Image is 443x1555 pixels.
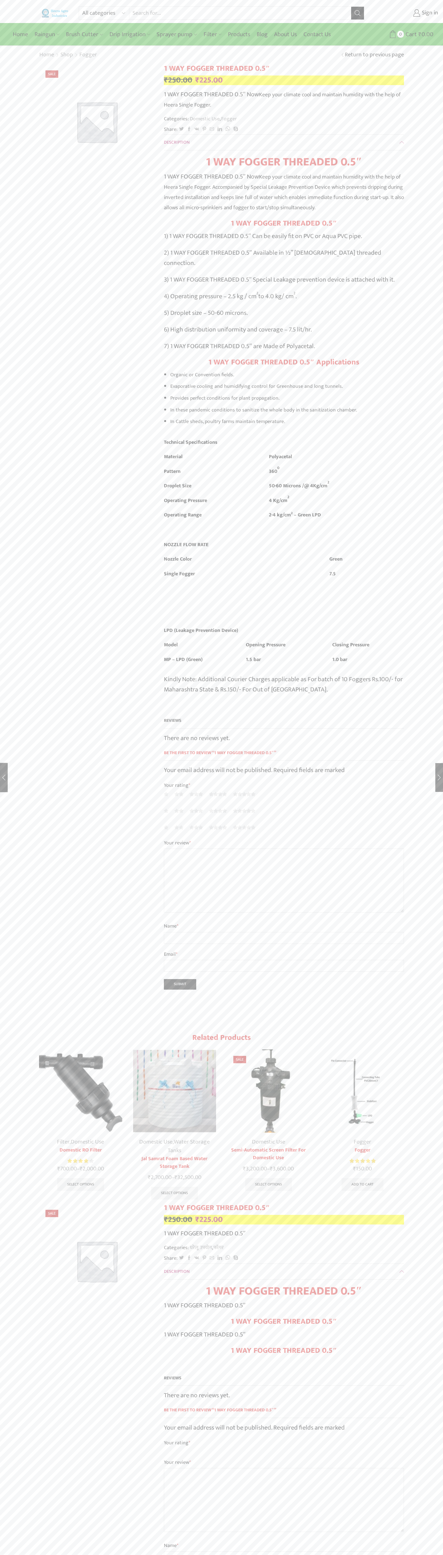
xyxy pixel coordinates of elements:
span: ₹ [174,1173,177,1182]
bdi: 250.00 [164,1213,192,1226]
a: Products [225,27,254,42]
div: 2 / 6 [129,1046,220,1203]
bdi: 250.00 [164,74,192,87]
label: Name [164,922,404,930]
a: Sprayer pump [153,27,200,42]
li: Organic or Convention fields. [170,370,404,379]
span: Rated out of 5 [68,1158,88,1164]
a: 4 of 5 stars [209,807,227,814]
strong: Droplet Size [164,482,191,490]
bdi: 225.00 [195,74,223,87]
li: Evaporative cooling and humidifying control for Greenhouse and long tunnels. [170,382,404,391]
a: 5 of 5 stars [233,824,255,831]
strong: Material [164,452,182,461]
p: 3) 1 WAY FOGGER THREADED 0.5″ Special Leakage prevention device is attached with it. [164,275,404,285]
p: 2) 1 WAY FOGGER THREADED 0.5″ Available in ½’’ [DEMOGRAPHIC_DATA] threaded connection. [164,248,404,268]
li: In Cattle sheds, poultry farms maintain temperature. [170,417,404,426]
a: Raingun [31,27,63,42]
strong: Pattern [164,467,181,475]
span: Share: [164,1255,178,1262]
span: Description [164,1268,189,1275]
button: Search button [351,7,364,20]
div: , [39,1138,122,1146]
span: ₹ [164,1213,168,1226]
a: Fogger [221,115,237,123]
sup: 2 [327,479,329,485]
a: Filter [57,1137,69,1147]
p: 7) 1 WAY FOGGER THREADED 0.5″ are Made of Polyacetal. [164,341,404,351]
span: Categories: , [164,115,237,123]
span: Keep your climate cool and maintain humidity with the help of Heera Single Fogger. [164,90,401,109]
label: Email [164,950,404,959]
div: 3 / 6 [223,1046,314,1195]
h3: 1 WAY FOGGER THREADED 0.5″ Applications [164,358,404,367]
span: ₹ [57,1164,60,1174]
bdi: 32,500.00 [174,1173,201,1182]
input: Search for... [129,7,351,20]
div: Rated 4.00 out of 5 [68,1158,93,1164]
label: Your rating [164,1439,404,1447]
span: 0 [397,31,404,37]
p: Kindly Note: Additional Courier Charges applicable as For batch of 10 Foggers Rs.100/- for Mahara... [164,674,404,695]
p: 1 WAY FOGGER THREADED 0.5″ [164,1228,404,1239]
a: फॉगर [213,1243,224,1252]
h2: 1 WAY FOGGER THREADED 0.5″ [164,219,404,228]
a: 2 of 5 stars [174,791,183,798]
a: Domestic Use [189,115,220,123]
a: About Us [271,27,300,42]
span: Keep your climate cool and maintain humidity with the help of Heera Single Fogger. Accompanied by... [164,172,404,212]
p: 5) Droplet size – 50-60 microns. [164,308,404,318]
p: 1 WAY FOGGER THREADED 0.5″ Now [164,171,404,212]
a: Domestic Use [71,1137,104,1147]
strong: 7.5 [329,570,336,578]
a: 4 of 5 stars [209,824,227,831]
h2: Reviews [164,717,404,729]
span: ₹ [195,1213,199,1226]
a: Contact Us [300,27,334,42]
span: ₹ [148,1173,151,1182]
label: Your review [164,1458,404,1467]
a: Fogger [321,1146,404,1154]
a: Description [164,1264,404,1279]
p: 1 WAY FOGGER THREADED 0.5″ [164,1329,404,1340]
span: – [39,1165,122,1173]
span: Be the first to review “1 WAY FOGGER THREADED 0.5″” [164,750,404,761]
sup: 2 [294,290,295,296]
a: Filter [200,27,225,42]
label: Your rating [164,782,404,789]
div: , [133,1138,216,1155]
strong: 360 [269,467,277,475]
a: Semi-Automatic Screen Filter For Domestic Use [227,1146,310,1162]
a: Select options for “Domestic RO Filter” [57,1178,104,1191]
p: 1 WAY FOGGER THREADED 0.5″ [164,1300,404,1311]
h1: 1 WAY FOGGER THREADED 0.5″ [164,155,404,169]
p: 1) 1 WAY FOGGER THREADED 0.5″ Can be easily fit on PVC or Aqua PVC pipe. [164,231,404,241]
p: 6) High distribution uniformity and coverage – 7.5 lit/hr. [164,324,404,335]
a: Brush Cutter [63,27,106,42]
span: Description [164,139,189,146]
span: ₹ [418,29,422,39]
span: Sale [233,1056,246,1063]
a: 3 of 5 stars [189,824,203,831]
strong: Operating Range [164,511,202,519]
strong: 1.5 bar [246,655,261,664]
strong: 1.0 bar [332,655,347,664]
label: Name [164,1542,404,1550]
img: Placeholder [39,64,154,179]
strong: Operating Pressure [164,496,207,505]
p: There are no reviews yet. [164,733,404,743]
span: Rated out of 5 [350,1158,375,1164]
span: ₹ [270,1164,273,1174]
strong: Technical Specifications [164,438,217,446]
span: Sale [45,70,58,78]
a: Home [10,27,31,42]
a: Fogger [79,51,97,59]
sup: 2 [287,494,289,500]
a: घरेलू उपयोग [189,1243,212,1252]
a: 3 of 5 stars [189,791,203,798]
a: 5 of 5 stars [233,807,255,814]
span: – [227,1165,310,1173]
span: ₹ [243,1164,246,1174]
span: – [133,1173,216,1182]
span: Your email address will not be published. Required fields are marked [164,1422,345,1433]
